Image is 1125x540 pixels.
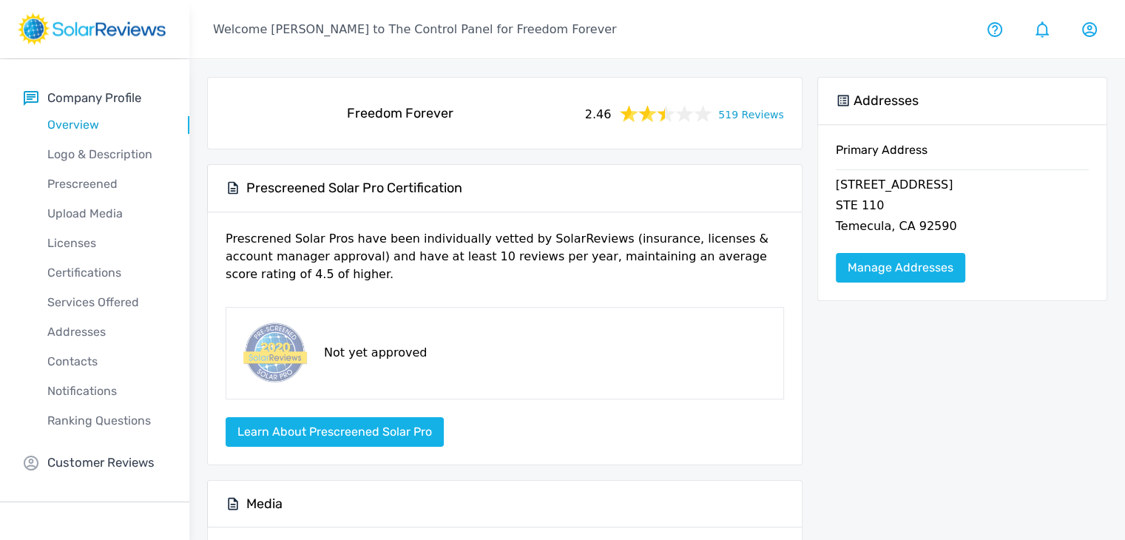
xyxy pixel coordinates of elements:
h5: Addresses [854,92,919,109]
p: Overview [24,116,189,134]
a: Licenses [24,229,189,258]
button: Learn about Prescreened Solar Pro [226,417,444,447]
p: Ranking Questions [24,412,189,430]
p: Welcome [PERSON_NAME] to The Control Panel for Freedom Forever [213,21,616,38]
a: Overview [24,110,189,140]
p: Contacts [24,353,189,371]
a: Certifications [24,258,189,288]
p: Prescreened [24,175,189,193]
a: Upload Media [24,199,189,229]
p: Addresses [24,323,189,341]
p: Services Offered [24,294,189,311]
a: Notifications [24,377,189,406]
p: Upload Media [24,205,189,223]
p: Certifications [24,264,189,282]
a: Services Offered [24,288,189,317]
p: Company Profile [47,89,141,107]
a: Logo & Description [24,140,189,169]
p: Not yet approved [324,344,427,362]
a: Prescreened [24,169,189,199]
p: Logo & Description [24,146,189,163]
h5: Prescreened Solar Pro Certification [246,180,462,197]
a: Contacts [24,347,189,377]
p: STE 110 [836,197,1089,217]
a: 519 Reviews [718,104,783,123]
h6: Primary Address [836,143,1089,169]
p: Prescrened Solar Pros have been individually vetted by SolarReviews (insurance, licenses & accoun... [226,230,784,295]
a: Ranking Questions [24,406,189,436]
h5: Media [246,496,283,513]
a: Learn about Prescreened Solar Pro [226,425,444,439]
p: [STREET_ADDRESS] [836,176,1089,197]
a: Addresses [24,317,189,347]
p: Customer Reviews [47,453,155,472]
p: Licenses [24,234,189,252]
a: Manage Addresses [836,253,965,283]
p: Temecula, CA 92590 [836,217,1089,238]
h5: Freedom Forever [347,105,453,122]
span: 2.46 [585,103,612,124]
img: prescreened-badge.png [238,320,309,387]
p: Notifications [24,382,189,400]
